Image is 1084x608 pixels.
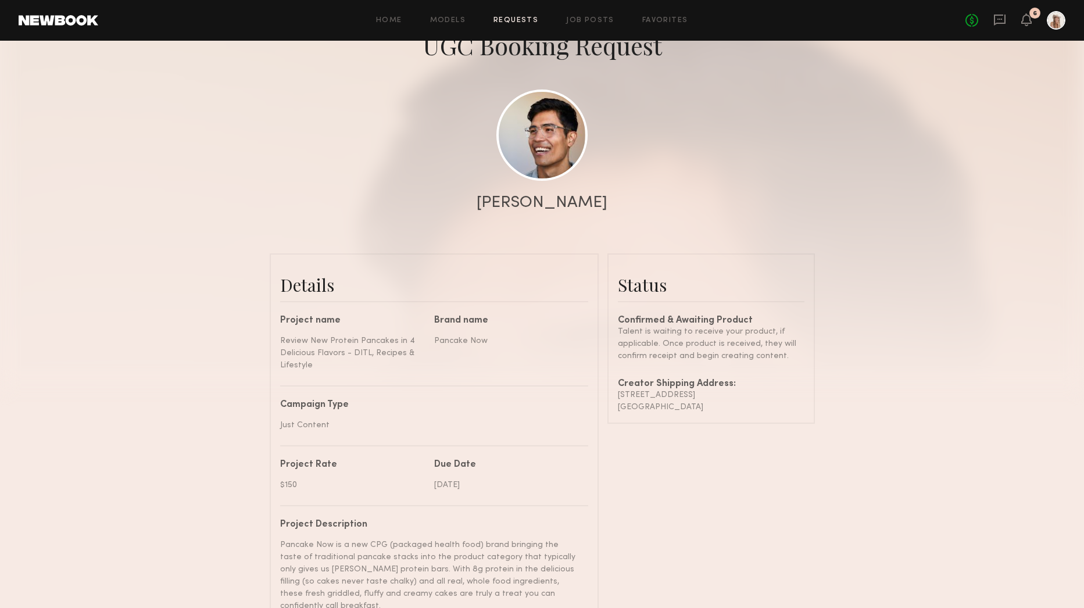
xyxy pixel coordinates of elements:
div: UGC Booking Request [423,29,662,62]
div: Status [618,273,804,296]
div: Due Date [434,460,579,470]
a: Requests [493,17,538,24]
div: Details [280,273,588,296]
div: Brand name [434,316,579,326]
a: Home [376,17,402,24]
div: Just Content [280,419,579,431]
div: [DATE] [434,479,579,491]
div: Campaign Type [280,400,579,410]
div: Creator Shipping Address: [618,380,804,389]
div: Project Rate [280,460,425,470]
a: Favorites [642,17,688,24]
a: Job Posts [566,17,614,24]
div: Project Description [280,520,579,530]
div: Confirmed & Awaiting Product [618,316,804,326]
div: Review New Protein Pancakes in 4 Delicious Flavors - DITL, Recipes & Lifestyle [280,335,425,371]
a: Models [430,17,466,24]
div: Project name [280,316,425,326]
div: [GEOGRAPHIC_DATA] [618,401,804,413]
div: 6 [1033,10,1037,17]
div: Talent is waiting to receive your product, if applicable. Once product is received, they will con... [618,326,804,362]
div: $150 [280,479,425,491]
div: Pancake Now [434,335,579,347]
div: [STREET_ADDRESS] [618,389,804,401]
div: [PERSON_NAME] [477,195,607,211]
